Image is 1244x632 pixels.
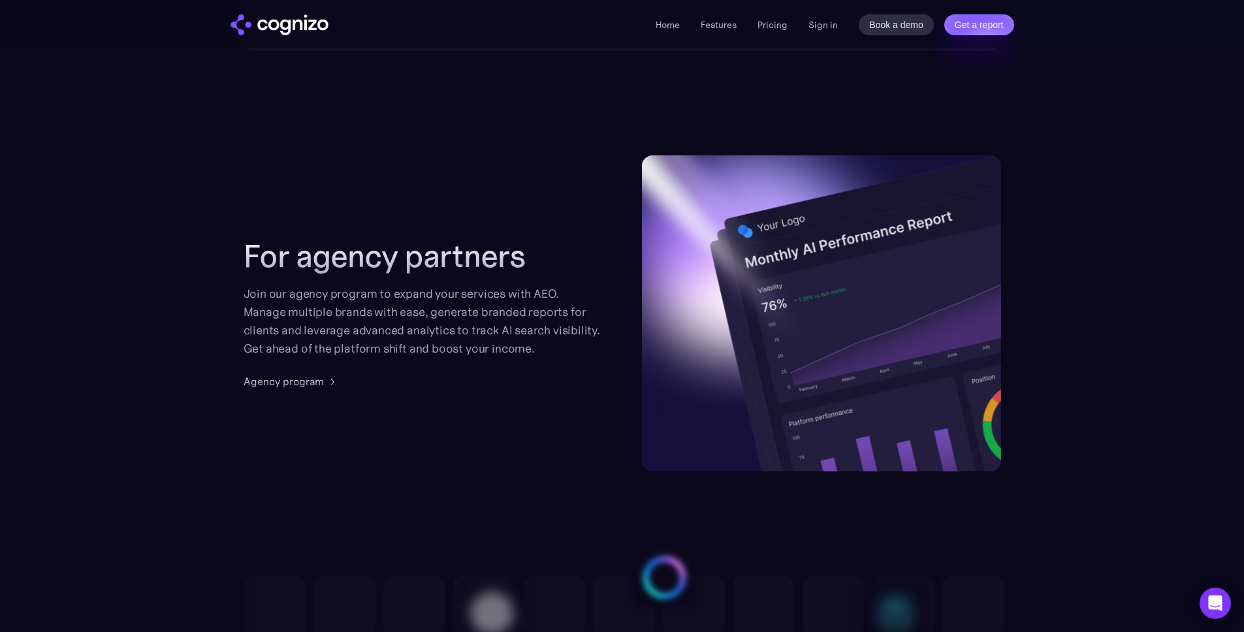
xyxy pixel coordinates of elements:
a: Sign in [808,17,838,33]
img: cognizo logo [231,14,328,35]
a: Home [656,19,680,31]
a: Pricing [758,19,788,31]
a: Agency program [244,373,340,389]
a: Features [701,19,737,31]
div: Agency program [244,373,324,389]
a: home [231,14,328,35]
h2: For agency partners [244,238,603,274]
a: Book a demo [859,14,934,35]
a: Get a report [944,14,1014,35]
div: Open Intercom Messenger [1200,588,1231,619]
div: Join our agency program to expand your services with AEO. Manage multiple brands with ease, gener... [244,285,603,358]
